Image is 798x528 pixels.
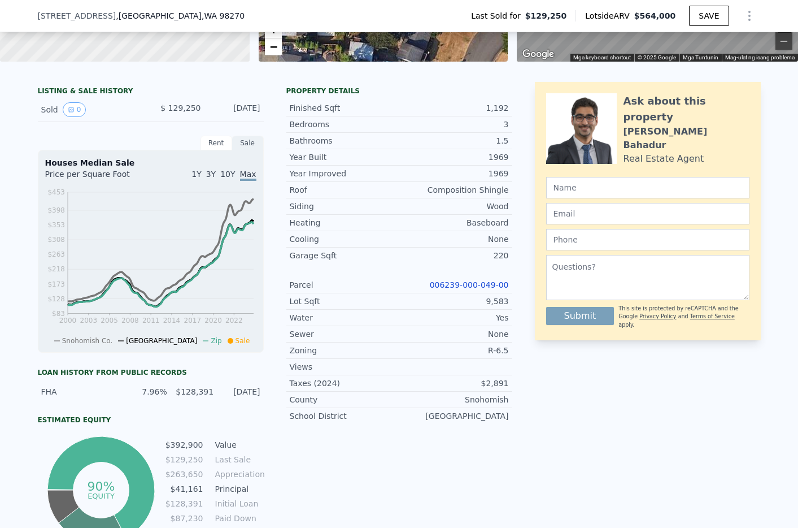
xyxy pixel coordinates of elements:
tspan: $398 [47,206,65,214]
span: [GEOGRAPHIC_DATA] [126,337,197,345]
div: Bathrooms [290,135,399,146]
div: Baseboard [399,217,509,228]
div: Composition Shingle [399,184,509,196]
tspan: 2011 [142,317,159,324]
tspan: $453 [47,188,65,196]
input: Name [546,177,749,198]
tspan: $173 [47,280,65,288]
button: SAVE [689,6,729,26]
span: Lotside ARV [585,10,634,21]
span: © 2025 Google [638,54,676,60]
td: Initial Loan [213,497,264,510]
span: Zip [211,337,221,345]
span: 1Y [191,170,201,179]
div: Cooling [290,233,399,245]
div: Finished Sqft [290,102,399,114]
div: County [290,394,399,405]
div: Lot Sqft [290,296,399,307]
button: Submit [546,307,614,325]
div: Heating [290,217,399,228]
div: FHA [41,386,121,397]
td: Paid Down [213,512,264,525]
tspan: $263 [47,250,65,258]
span: Snohomish Co. [62,337,113,345]
div: R-6.5 [399,345,509,356]
div: Roof [290,184,399,196]
td: $41,161 [165,483,204,495]
span: − [269,40,277,54]
tspan: equity [88,491,115,500]
td: Value [213,439,264,451]
div: Parcel [290,279,399,291]
div: Houses Median Sale [45,157,256,168]
div: 7.96% [127,386,167,397]
div: [DATE] [210,102,260,117]
div: Bedrooms [290,119,399,130]
div: Price per Square Foot [45,168,151,187]
tspan: $128 [47,295,65,303]
span: $ 129,250 [160,103,200,112]
div: 3 [399,119,509,130]
div: Snohomish [399,394,509,405]
span: Last Sold for [471,10,525,21]
div: [DATE] [220,386,260,397]
div: Year Built [290,152,399,163]
img: Google [520,47,557,62]
div: 1969 [399,152,509,163]
div: LISTING & SALE HISTORY [38,86,264,98]
div: [GEOGRAPHIC_DATA] [399,410,509,422]
input: Email [546,203,749,224]
div: 1.5 [399,135,509,146]
div: Real Estate Agent [623,152,704,166]
tspan: 2003 [80,317,97,324]
a: Zoom out [265,38,282,55]
td: $392,900 [165,439,204,451]
div: Loan history from public records [38,368,264,377]
span: , [GEOGRAPHIC_DATA] [116,10,245,21]
div: Taxes (2024) [290,378,399,389]
a: 006239-000-049-00 [430,280,509,289]
span: $129,250 [525,10,567,21]
td: $128,391 [165,497,204,510]
div: None [399,233,509,245]
div: $128,391 [174,386,213,397]
div: None [399,328,509,340]
div: Sold [41,102,142,117]
tspan: $83 [52,310,65,318]
td: $129,250 [165,453,204,466]
div: This site is protected by reCAPTCHA and the Google and apply. [618,305,749,329]
tspan: $218 [47,265,65,273]
tspan: 2014 [163,317,180,324]
a: Mag-ulat ng isang problema [725,54,795,60]
td: $263,650 [165,468,204,481]
tspan: $308 [47,236,65,244]
tspan: 2020 [204,317,222,324]
div: Ask about this property [623,93,749,125]
button: Mga keyboard shortcut [573,54,631,62]
div: 220 [399,250,509,261]
tspan: 2008 [121,317,139,324]
a: Mga Tuntunin (bubukas sa bagong tab) [683,54,718,60]
span: 10Y [220,170,235,179]
div: [PERSON_NAME] Bahadur [623,125,749,152]
td: Last Sale [213,453,264,466]
td: Appreciation [213,468,264,481]
tspan: 90% [88,479,115,494]
span: 3Y [206,170,216,179]
div: Zoning [290,345,399,356]
div: Property details [286,86,512,96]
div: Yes [399,312,509,323]
div: Estimated Equity [38,416,264,425]
div: 1969 [399,168,509,179]
td: Principal [213,483,264,495]
tspan: 2022 [225,317,243,324]
div: Sale [232,136,264,150]
div: Garage Sqft [290,250,399,261]
span: Max [240,170,256,181]
span: $564,000 [634,11,676,20]
button: View historical data [63,102,86,117]
div: Views [290,361,399,373]
button: Show Options [738,5,761,27]
span: , WA 98270 [202,11,245,20]
a: Privacy Policy [639,313,676,319]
